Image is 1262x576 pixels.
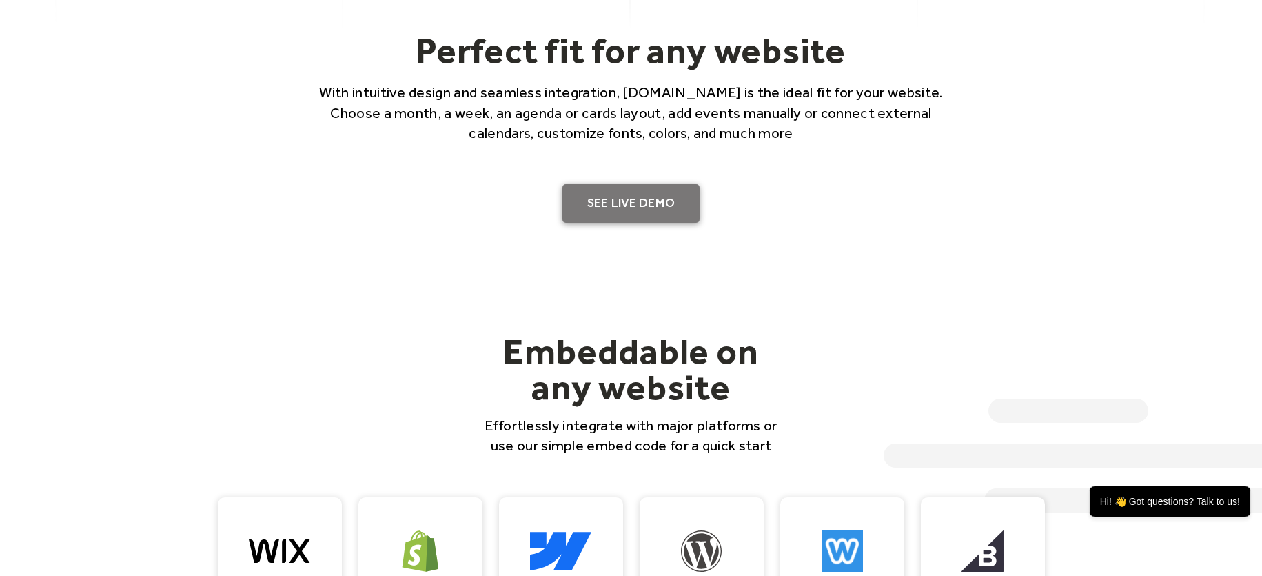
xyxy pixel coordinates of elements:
a: SEE LIVE DEMO [562,184,700,223]
p: Effortlessly integrate with major platforms or use our simple embed code for a quick start [477,415,786,456]
h2: Perfect fit for any website [301,29,962,72]
p: With intuitive design and seamless integration, [DOMAIN_NAME] is the ideal fit for your website. ... [301,82,962,143]
h2: Embeddable on any website [477,333,786,405]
